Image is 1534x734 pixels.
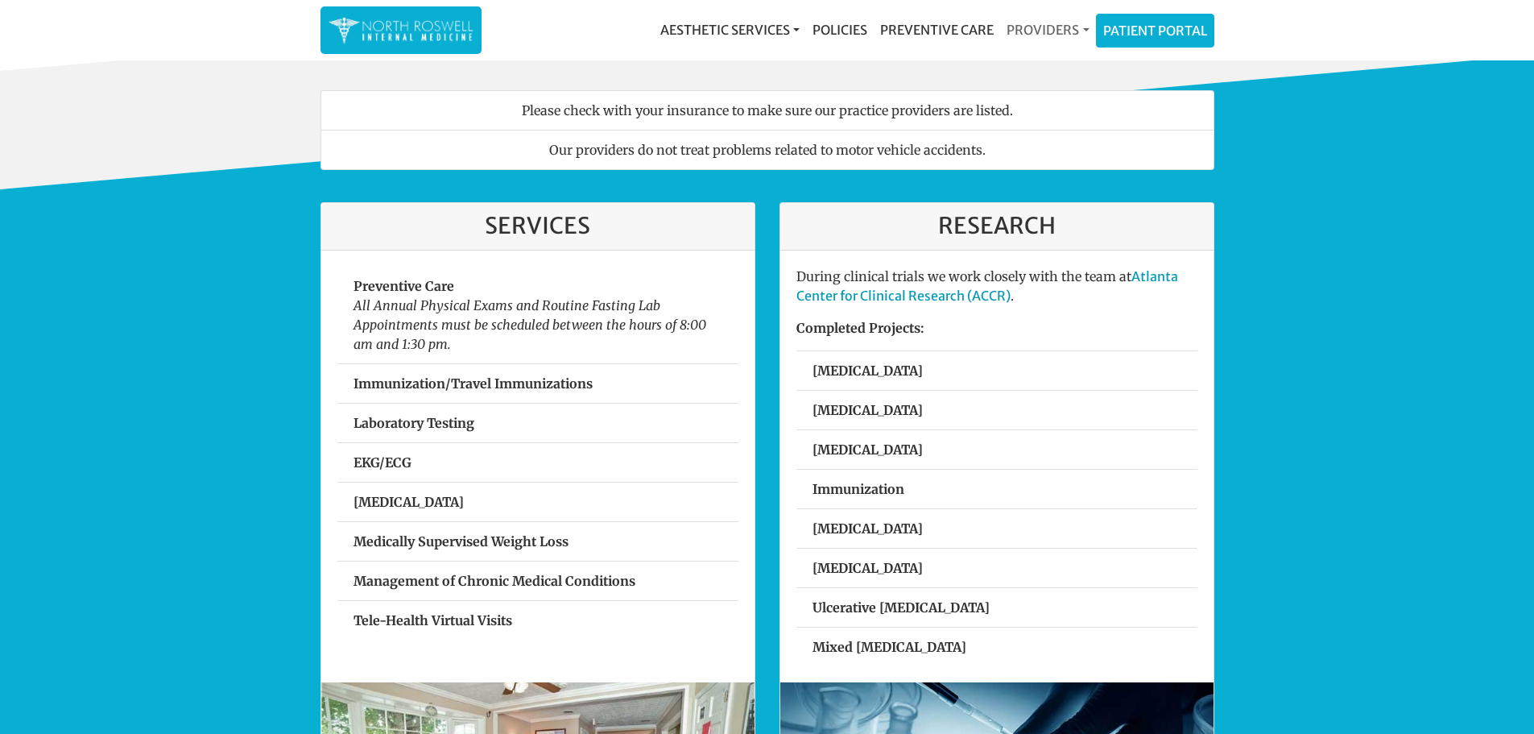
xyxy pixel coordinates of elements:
[812,599,990,616] strong: Ulcerative [MEDICAL_DATA]
[354,612,512,628] strong: Tele-Health Virtual Visits
[354,415,474,431] strong: Laboratory Testing
[812,639,966,655] strong: Mixed [MEDICAL_DATA]
[337,213,738,240] h3: Services
[320,130,1214,170] li: Our providers do not treat problems related to motor vehicle accidents.
[796,267,1197,305] p: During clinical trials we work closely with the team at .
[1000,14,1095,46] a: Providers
[806,14,874,46] a: Policies
[812,481,904,497] strong: Immunization
[354,533,569,549] strong: Medically Supervised Weight Loss
[812,402,923,418] strong: [MEDICAL_DATA]
[812,560,923,576] strong: [MEDICAL_DATA]
[654,14,806,46] a: Aesthetic Services
[796,213,1197,240] h3: Research
[354,573,635,589] strong: Management of Chronic Medical Conditions
[320,90,1214,131] li: Please check with your insurance to make sure our practice providers are listed.
[1097,15,1214,47] a: Patient Portal
[354,375,593,392] strong: Immunization/Travel Immunizations
[354,297,706,352] em: All Annual Physical Exams and Routine Fasting Lab Appointments must be scheduled between the hour...
[796,320,924,336] strong: Completed Projects:
[796,268,1178,304] a: Atlanta Center for Clinical Research (ACCR)
[354,494,464,510] strong: [MEDICAL_DATA]
[812,520,923,537] strong: [MEDICAL_DATA]
[812,442,923,458] strong: [MEDICAL_DATA]
[329,15,473,46] img: North Roswell Internal Medicine
[812,363,923,379] strong: [MEDICAL_DATA]
[874,14,1000,46] a: Preventive Care
[354,278,454,294] strong: Preventive Care
[354,454,411,471] strong: EKG/ECG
